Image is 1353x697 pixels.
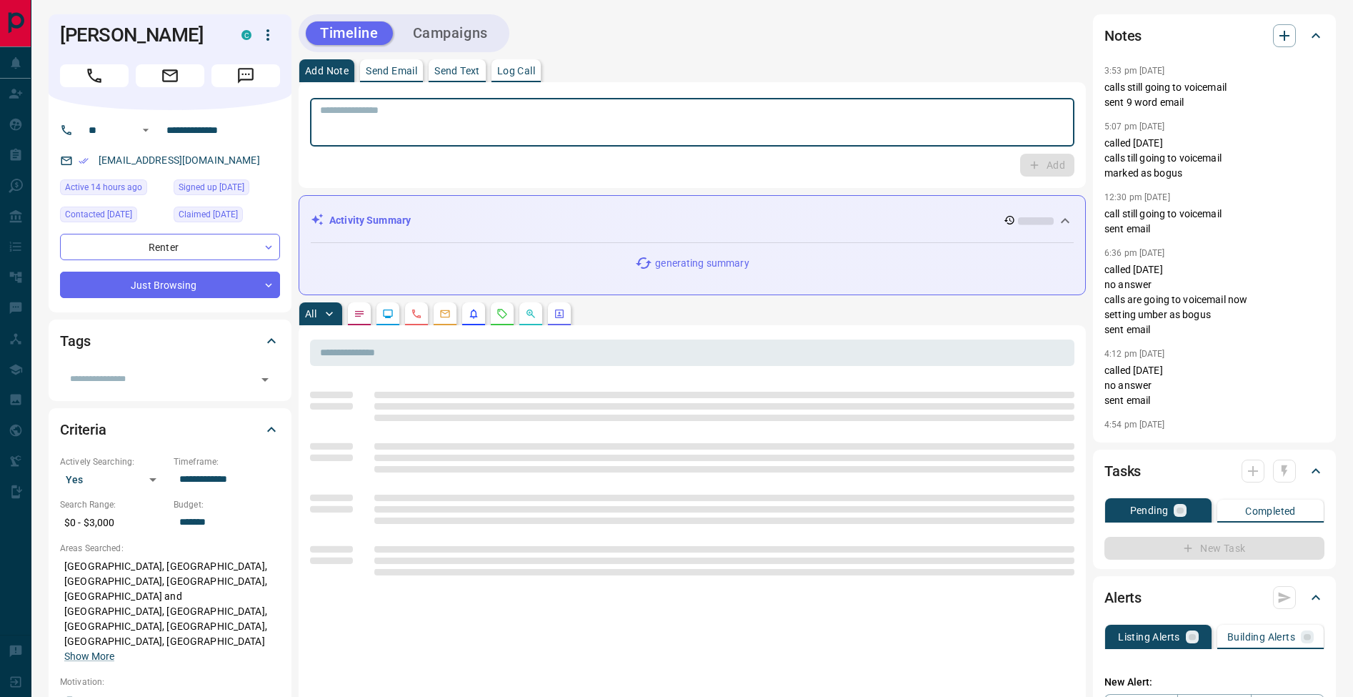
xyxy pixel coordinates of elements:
[60,418,106,441] h2: Criteria
[305,66,349,76] p: Add Note
[65,207,132,222] span: Contacted [DATE]
[136,64,204,87] span: Email
[1104,136,1324,181] p: called [DATE] calls till going to voicemail marked as bogus
[1104,192,1170,202] p: 12:30 pm [DATE]
[60,179,166,199] div: Wed Aug 13 2025
[655,256,749,271] p: generating summary
[1118,632,1180,642] p: Listing Alerts
[65,180,142,194] span: Active 14 hours ago
[179,207,238,222] span: Claimed [DATE]
[60,455,166,468] p: Actively Searching:
[496,308,508,320] svg: Requests
[439,308,451,320] svg: Emails
[64,649,114,664] button: Show More
[1104,122,1165,132] p: 5:07 pm [DATE]
[99,154,260,166] a: [EMAIL_ADDRESS][DOMAIN_NAME]
[497,66,535,76] p: Log Call
[1104,262,1324,337] p: called [DATE] no answer calls are going to voicemail now setting umber as bogus sent email
[60,272,280,298] div: Just Browsing
[382,308,394,320] svg: Lead Browsing Activity
[255,370,275,390] button: Open
[1104,66,1165,76] p: 3:53 pm [DATE]
[411,308,422,320] svg: Calls
[179,180,244,194] span: Signed up [DATE]
[60,24,220,46] h1: [PERSON_NAME]
[1104,460,1141,483] h2: Tasks
[1104,675,1324,690] p: New Alert:
[60,207,166,227] div: Tue Aug 20 2024
[1104,454,1324,488] div: Tasks
[354,308,365,320] svg: Notes
[174,179,280,199] div: Sat Dec 09 2023
[60,468,166,491] div: Yes
[60,324,280,358] div: Tags
[525,308,536,320] svg: Opportunities
[60,555,280,668] p: [GEOGRAPHIC_DATA], [GEOGRAPHIC_DATA], [GEOGRAPHIC_DATA], [GEOGRAPHIC_DATA], [GEOGRAPHIC_DATA] and...
[60,330,90,352] h2: Tags
[329,213,411,228] p: Activity Summary
[60,234,280,260] div: Renter
[174,207,280,227] div: Mon Dec 11 2023
[60,511,166,535] p: $0 - $3,000
[1130,505,1169,515] p: Pending
[305,309,316,319] p: All
[1104,363,1324,408] p: called [DATE] no answer sent email
[1104,420,1165,430] p: 4:54 pm [DATE]
[60,542,280,555] p: Areas Searched:
[554,308,565,320] svg: Agent Actions
[1104,19,1324,53] div: Notes
[366,66,417,76] p: Send Email
[1104,80,1324,110] p: calls still going to voicemail sent 9 word email
[137,122,154,139] button: Open
[60,498,166,511] p: Search Range:
[1104,207,1324,237] p: call still going to voicemail sent email
[1104,248,1165,258] p: 6:36 pm [DATE]
[399,21,502,45] button: Campaigns
[1104,586,1142,609] h2: Alerts
[468,308,479,320] svg: Listing Alerts
[306,21,393,45] button: Timeline
[434,66,480,76] p: Send Text
[174,498,280,511] p: Budget:
[60,64,129,87] span: Call
[174,455,280,468] p: Timeframe:
[311,207,1074,234] div: Activity Summary
[60,676,280,688] p: Motivation:
[1104,580,1324,615] div: Alerts
[1245,506,1296,516] p: Completed
[1227,632,1295,642] p: Building Alerts
[60,412,280,447] div: Criteria
[1104,349,1165,359] p: 4:12 pm [DATE]
[79,156,89,166] svg: Email Verified
[211,64,280,87] span: Message
[1104,24,1142,47] h2: Notes
[241,30,251,40] div: condos.ca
